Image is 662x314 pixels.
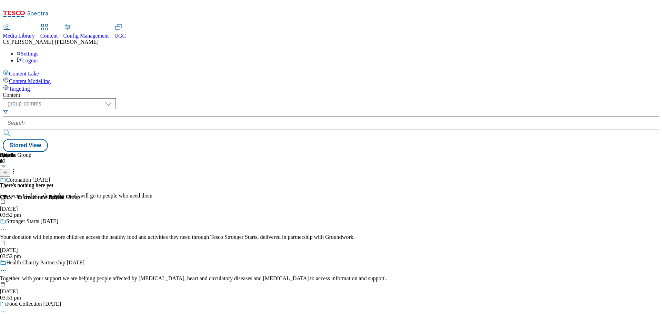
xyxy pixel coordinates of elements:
div: Food Collection [DATE] [6,301,61,307]
button: Stored View [3,139,48,152]
span: Targeting [9,86,30,92]
svg: Search Filters [3,109,8,115]
span: [PERSON_NAME] [PERSON_NAME] [10,39,99,45]
a: Content [40,24,58,39]
a: Media Library [3,24,35,39]
span: Content [40,33,58,39]
span: CS [3,39,10,45]
div: Content [3,92,659,98]
a: Content Lake [3,69,659,77]
span: Media Library [3,33,35,39]
a: Config Management [63,24,109,39]
a: Settings [17,51,39,57]
div: Health Charity Partnership [DATE] [6,260,84,266]
input: Search [3,116,659,130]
a: Targeting [3,84,659,92]
span: Content Modelling [9,78,51,84]
a: UGC [114,24,126,39]
span: Content Lake [9,71,39,77]
span: UGC [114,33,126,39]
div: Stronger Starts [DATE] [6,218,58,224]
a: Logout [17,58,38,63]
a: Content Modelling [3,77,659,84]
span: Config Management [63,33,109,39]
